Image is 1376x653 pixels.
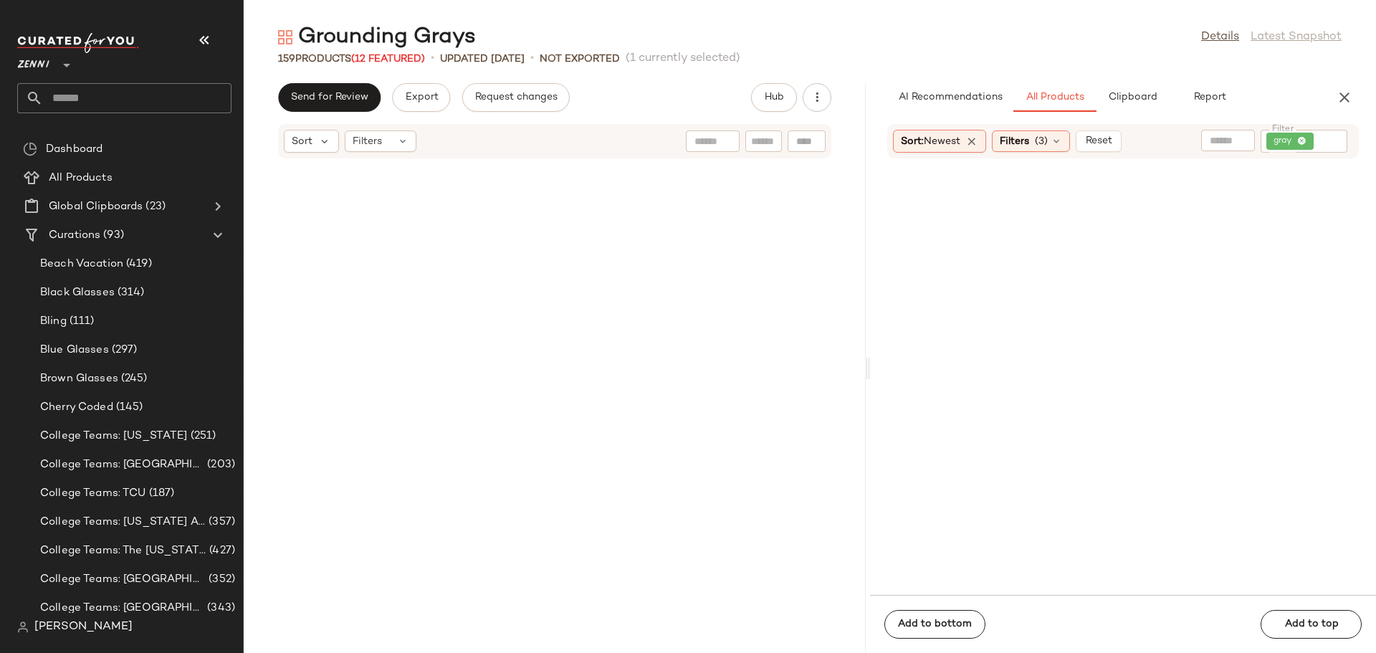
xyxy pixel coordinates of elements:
button: Add to top [1261,610,1362,639]
img: cfy_white_logo.C9jOOHJF.svg [17,33,139,53]
img: svg%3e [23,142,37,156]
span: AI Recommendations [898,92,1003,103]
button: Send for Review [278,83,381,112]
p: Not Exported [540,52,620,67]
span: (187) [146,485,175,502]
span: • [530,50,534,67]
span: College Teams: [US_STATE] A&M [40,514,206,530]
span: Add to top [1284,619,1338,630]
span: [PERSON_NAME] [34,619,133,636]
span: Curations [49,227,100,244]
span: (1 currently selected) [626,50,740,67]
span: Brown Glasses [40,371,118,387]
span: (357) [206,514,235,530]
span: Request changes [474,92,558,103]
span: Newest [924,136,960,147]
button: Reset [1076,130,1122,152]
span: College Teams: [US_STATE] [40,428,188,444]
span: Blue Glasses [40,342,109,358]
span: Sort: [901,134,960,149]
span: (314) [115,285,145,301]
span: Zenni [17,49,49,75]
a: Details [1201,29,1239,46]
span: (12 Featured) [351,54,425,65]
span: Beach Vacation [40,256,123,272]
span: (203) [204,457,235,473]
span: (111) [67,313,95,330]
span: Export [404,92,438,103]
span: (419) [123,256,152,272]
span: (245) [118,371,148,387]
span: Add to bottom [897,619,972,630]
span: Sort [292,134,312,149]
span: College Teams: [GEOGRAPHIC_DATA] [40,571,206,588]
span: Filters [353,134,382,149]
span: Hub [764,92,784,103]
span: Dashboard [46,141,102,158]
img: svg%3e [278,30,292,44]
button: Hub [751,83,797,112]
span: Clipboard [1107,92,1157,103]
div: Products [278,52,425,67]
span: • [431,50,434,67]
span: Global Clipboards [49,199,143,215]
p: updated [DATE] [440,52,525,67]
span: (297) [109,342,138,358]
span: Bling [40,313,67,330]
span: College Teams: [GEOGRAPHIC_DATA][US_STATE] [40,600,204,616]
span: Cherry Coded [40,399,113,416]
span: (145) [113,399,143,416]
img: svg%3e [17,621,29,633]
span: (352) [206,571,235,588]
span: Report [1193,92,1226,103]
span: Filters [1000,134,1029,149]
span: College Teams: The [US_STATE] State [40,543,206,559]
span: (93) [100,227,124,244]
span: (3) [1035,134,1048,149]
button: Export [392,83,450,112]
span: Black Glasses [40,285,115,301]
span: Reset [1085,135,1112,147]
span: College Teams: TCU [40,485,146,502]
span: (23) [143,199,166,215]
span: All Products [49,170,113,186]
span: 159 [278,54,295,65]
div: Grounding Grays [278,23,476,52]
span: All Products [1026,92,1084,103]
span: (427) [206,543,235,559]
span: Send for Review [290,92,368,103]
span: College Teams: [GEOGRAPHIC_DATA] [40,457,204,473]
button: Request changes [462,83,570,112]
span: (251) [188,428,216,444]
span: (343) [204,600,235,616]
button: Add to bottom [884,610,985,639]
span: gray [1274,135,1298,148]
